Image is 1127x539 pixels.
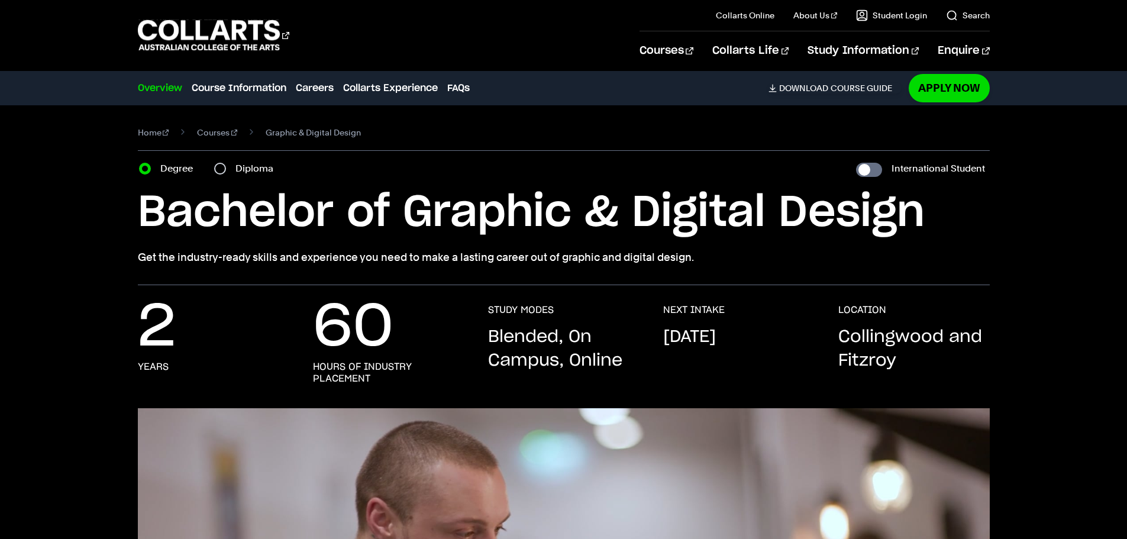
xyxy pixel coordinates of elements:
span: Graphic & Digital Design [266,124,361,141]
h3: STUDY MODES [488,304,554,316]
a: Enquire [938,31,989,70]
a: Apply Now [909,74,990,102]
label: International Student [892,160,985,177]
h3: LOCATION [838,304,886,316]
label: Diploma [235,160,280,177]
a: Careers [296,81,334,95]
a: DownloadCourse Guide [768,83,902,93]
a: Collarts Life [712,31,789,70]
a: Courses [640,31,693,70]
p: Blended, On Campus, Online [488,325,640,373]
a: Collarts Online [716,9,774,21]
p: 60 [313,304,393,351]
a: Student Login [856,9,927,21]
p: [DATE] [663,325,716,349]
a: FAQs [447,81,470,95]
h3: years [138,361,169,373]
a: Search [946,9,990,21]
h3: NEXT INTAKE [663,304,725,316]
p: Get the industry-ready skills and experience you need to make a lasting career out of graphic and... [138,249,990,266]
label: Degree [160,160,200,177]
a: About Us [793,9,837,21]
h1: Bachelor of Graphic & Digital Design [138,186,990,240]
a: Overview [138,81,182,95]
a: Courses [197,124,237,141]
div: Go to homepage [138,18,289,52]
a: Study Information [808,31,919,70]
span: Download [779,83,828,93]
p: 2 [138,304,176,351]
a: Course Information [192,81,286,95]
a: Home [138,124,169,141]
a: Collarts Experience [343,81,438,95]
h3: hours of industry placement [313,361,464,385]
p: Collingwood and Fitzroy [838,325,990,373]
